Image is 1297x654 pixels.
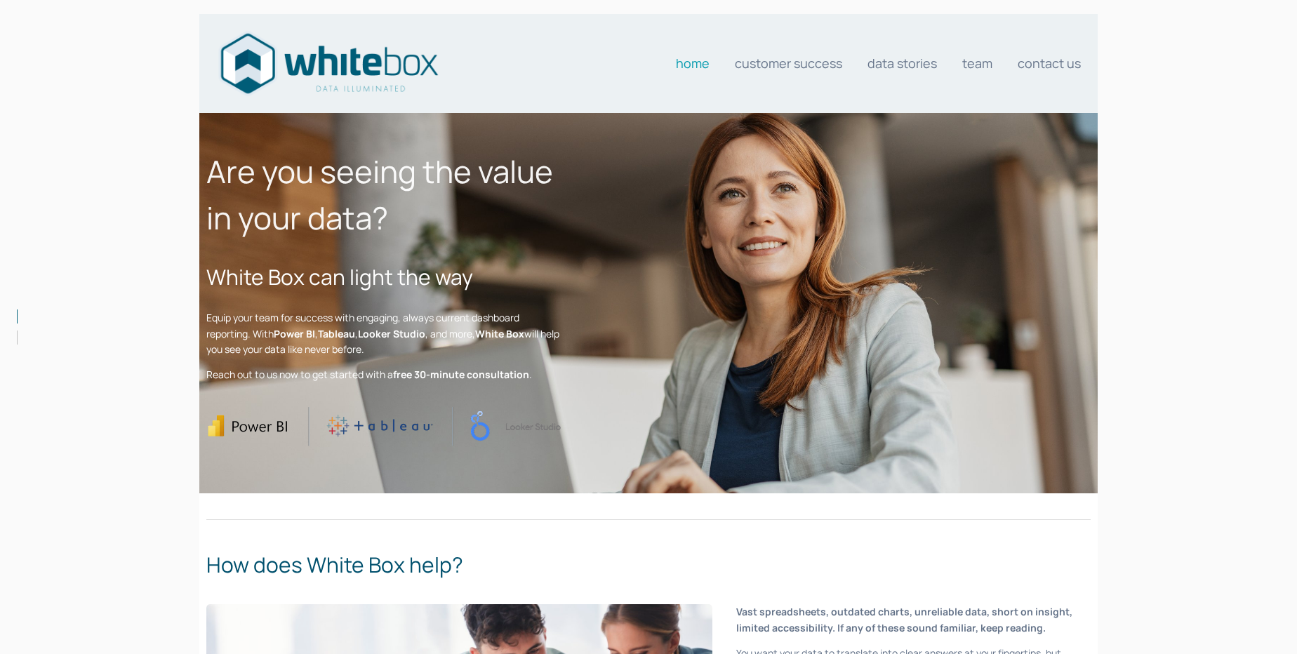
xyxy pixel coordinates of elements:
strong: White Box [475,327,524,340]
p: Equip your team for success with engaging, always current dashboard reporting. With , , , and mor... [206,310,561,357]
a: Customer Success [735,49,842,77]
a: Contact us [1018,49,1081,77]
img: Data consultants [216,29,441,98]
strong: Vast spreadsheets, outdated charts, unreliable data, short on insight, limited accessibility. If ... [736,605,1075,634]
a: Home [676,49,710,77]
h2: How does White Box help? [206,549,1091,580]
a: Team [962,49,992,77]
strong: Tableau [318,327,355,340]
strong: free 30-minute consultation [393,368,529,381]
strong: Power BI [274,327,315,340]
p: Reach out to us now to get started with a . [206,367,561,382]
a: Data stories [867,49,937,77]
h2: White Box can light the way [206,261,561,293]
strong: Looker Studio [358,327,425,340]
iframe: Form 0 [887,148,1091,253]
h1: Are you seeing the value in your data? [206,148,561,241]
